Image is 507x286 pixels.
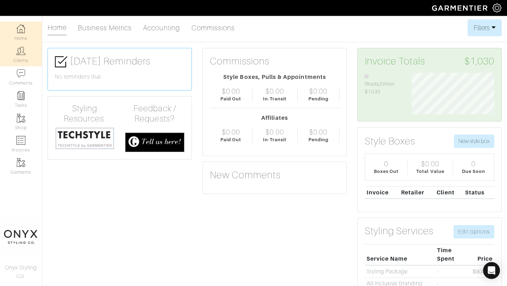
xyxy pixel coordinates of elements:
div: Affiliates [210,114,339,122]
img: feedback_requests-3821251ac2bd56c73c230f3229a5b25d6eb027adea667894f41107c140538ee0.png [125,132,184,153]
th: Time Spent [435,244,467,265]
div: Total Value [416,168,444,175]
a: Accounting [143,21,180,35]
div: In-Transit [263,95,287,102]
img: reminder-icon-8004d30b9f0a5d33ae49ab947aed9ed385cf756f9e5892f1edd6e32f2345188e.png [17,91,25,100]
div: Pending [308,95,328,102]
div: 0 [471,160,476,168]
div: $0.00 [309,87,327,95]
h3: New Comments [210,169,339,181]
a: Business Metrics [78,21,132,35]
div: Paid Out [220,136,241,143]
h4: Feedback / Requests? [125,104,184,124]
div: $0.00 [222,128,240,136]
img: orders-icon-0abe47150d42831381b5fb84f609e132dff9fe21cb692f30cb5eec754e2cba89.png [17,136,25,145]
h3: Styling Services [365,225,433,237]
td: Styling Package [365,265,435,278]
h3: Commissions [210,55,270,67]
img: dashboard-icon-dbcd8f5a0b271acd01030246c82b418ddd0df26cd7fceb0bd07c9910d44c42f6.png [17,24,25,33]
h3: [DATE] Reminders [55,55,184,68]
span: $1,030 [464,55,494,67]
span: Onyx Styling Co. [5,265,37,279]
h4: Styling Resources: [55,104,114,124]
button: New style box [454,135,494,148]
div: $0.00 [265,128,284,136]
h6: No reminders due [55,74,184,80]
th: Service Name [365,244,435,265]
th: Client [435,186,464,199]
div: $0.00 [265,87,284,95]
div: Open Intercom Messenger [483,262,500,279]
li: Ready2Wear: $1030 [365,73,401,96]
th: Price [467,244,494,265]
div: Boxes Out [374,168,399,175]
button: Filters [468,19,502,36]
a: Home [48,20,67,36]
img: techstyle-93310999766a10050dc78ceb7f971a75838126fd19372ce40ba20cdf6a89b94b.png [55,127,114,150]
th: Status [463,186,494,199]
div: Style Boxes, Pulls & Appointments [210,73,339,81]
div: $0.00 [222,87,240,95]
img: clients-icon-6bae9207a08558b7cb47a8932f037763ab4055f8c8b6bfacd5dc20c3e0201464.png [17,46,25,55]
div: In-Transit [263,136,287,143]
td: $900.00 [467,265,494,278]
div: Paid Out [220,95,241,102]
img: garments-icon-b7da505a4dc4fd61783c78ac3ca0ef83fa9d6f193b1c9dc38574b1d14d53ca28.png [17,114,25,123]
img: comment-icon-a0a6a9ef722e966f86d9cbdc48e553b5cf19dbc54f86b18d962a5391bc8f6eb6.png [17,69,25,78]
img: gear-icon-white-bd11855cb880d31180b6d7d6211b90ccbf57a29d726f0c71d8c61bd08dd39cc2.png [493,4,501,12]
div: Pending [308,136,328,143]
th: Retailer [399,186,435,199]
th: Invoice [365,186,399,199]
h3: Invoice Totals [365,55,494,67]
h3: Style Boxes [365,135,415,147]
div: Due Soon [462,168,485,175]
img: garmentier-logo-header-white-b43fb05a5012e4ada735d5af1a66efaba907eab6374d6393d1fbf88cb4ef424d.png [428,2,493,14]
div: $0.00 [421,160,439,168]
div: $0.00 [309,128,327,136]
img: check-box-icon-36a4915ff3ba2bd8f6e4f29bc755bb66becd62c870f447fc0dd1365fcfddab58.png [55,56,67,68]
td: - [435,265,467,278]
a: Edit options [453,225,494,238]
a: Commissions [192,21,235,35]
div: 0 [384,160,388,168]
img: garments-icon-b7da505a4dc4fd61783c78ac3ca0ef83fa9d6f193b1c9dc38574b1d14d53ca28.png [17,158,25,167]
